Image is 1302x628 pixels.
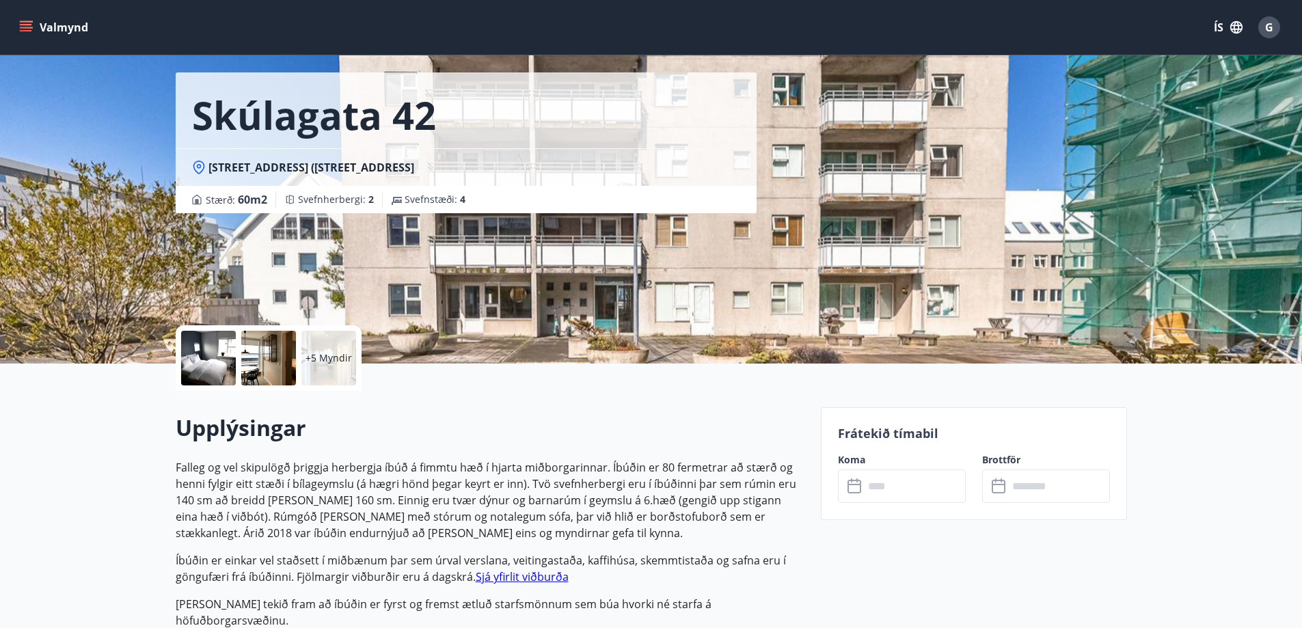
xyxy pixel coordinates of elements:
[838,453,966,467] label: Koma
[460,193,465,206] span: 4
[192,89,436,141] h1: Skúlagata 42
[982,453,1110,467] label: Brottför
[838,424,1110,442] p: Frátekið tímabil
[176,459,804,541] p: Falleg og vel skipulögð þriggja herbergja íbúð á fimmtu hæð í hjarta miðborgarinnar. Íbúðin er 80...
[405,193,465,206] span: Svefnstæði :
[368,193,374,206] span: 2
[176,552,804,585] p: Íbúðin er einkar vel staðsett í miðbænum þar sem úrval verslana, veitingastaða, kaffihúsa, skemmt...
[1206,15,1250,40] button: ÍS
[238,192,267,207] span: 60 m2
[476,569,569,584] a: Sjá yfirlit viðburða
[306,351,352,365] p: +5 Myndir
[1265,20,1273,35] span: G
[1253,11,1286,44] button: G
[208,160,414,175] span: [STREET_ADDRESS] ([STREET_ADDRESS]
[298,193,374,206] span: Svefnherbergi :
[16,15,94,40] button: menu
[176,413,804,443] h2: Upplýsingar
[206,191,267,208] span: Stærð :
